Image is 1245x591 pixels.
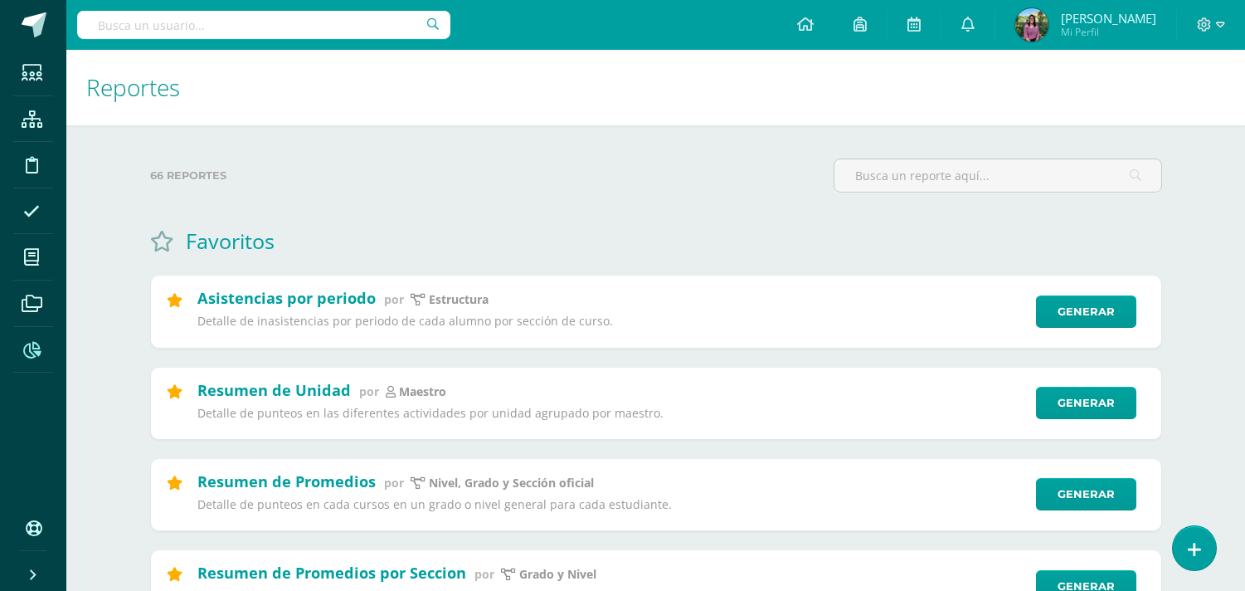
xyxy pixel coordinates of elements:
[429,292,489,307] p: Estructura
[86,71,180,103] span: Reportes
[359,383,379,399] span: por
[197,288,376,308] h2: Asistencias por periodo
[150,159,820,193] label: 66 reportes
[186,227,275,255] h1: Favoritos
[1061,10,1156,27] span: [PERSON_NAME]
[197,497,1025,512] p: Detalle de punteos en cada cursos en un grado o nivel general para cada estudiante.
[1061,25,1156,39] span: Mi Perfil
[429,476,594,491] p: Nivel, Grado y Sección oficial
[1015,8,1048,42] img: ed5d616ba0f764b5d7c97a1e5ffb2c75.png
[77,11,450,39] input: Busca un usuario...
[197,471,376,491] h2: Resumen de Promedios
[399,384,446,399] p: maestro
[474,566,494,582] span: por
[197,406,1025,421] p: Detalle de punteos en las diferentes actividades por unidad agrupado por maestro.
[834,159,1161,192] input: Busca un reporte aquí...
[1036,387,1136,419] a: Generar
[197,314,1025,329] p: Detalle de inasistencias por periodo de cada alumno por sección de curso.
[384,475,404,491] span: por
[384,291,404,307] span: por
[519,567,596,582] p: Grado y Nivel
[197,563,466,583] h2: Resumen de Promedios por Seccion
[197,380,351,400] h2: Resumen de Unidad
[1036,295,1136,328] a: Generar
[1036,478,1136,510] a: Generar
